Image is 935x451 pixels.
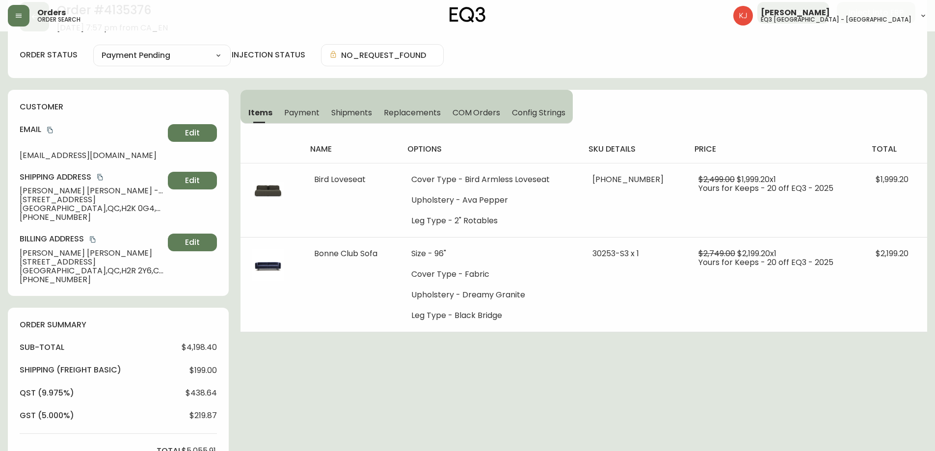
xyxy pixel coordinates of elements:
span: [PERSON_NAME] [PERSON_NAME] - Cogir [20,186,164,195]
h4: order summary [20,319,217,330]
span: $4,198.40 [182,343,217,352]
li: Upholstery - Ava Pepper [411,196,569,205]
button: Edit [168,172,217,189]
h4: Billing Address [20,234,164,244]
li: Upholstery - Dreamy Granite [411,291,569,299]
h4: qst (9.975%) [20,388,74,398]
li: Leg Type - 2" Rotables [411,216,569,225]
h5: order search [37,17,80,23]
span: $2,749.00 [698,248,735,259]
span: [PERSON_NAME] [PERSON_NAME] [20,249,164,258]
span: Edit [185,175,200,186]
span: Bonne Club Sofa [314,248,377,259]
img: logo [450,7,486,23]
li: Leg Type - Black Bridge [411,311,569,320]
span: $1,999.20 x 1 [737,174,776,185]
span: $199.00 [189,366,217,375]
span: $219.87 [189,411,217,420]
h4: total [872,144,919,155]
label: order status [20,50,78,60]
span: Bird Loveseat [314,174,366,185]
li: Cover Type - Bird Armless Loveseat [411,175,569,184]
span: Edit [185,128,200,138]
h4: gst (5.000%) [20,410,74,421]
span: Replacements [384,107,440,118]
span: [EMAIL_ADDRESS][DOMAIN_NAME] [20,151,164,160]
h4: sub-total [20,342,64,353]
span: Orders [37,9,66,17]
h4: price [695,144,856,155]
span: $438.64 [186,389,217,398]
span: [PHONE_NUMBER] [20,213,164,222]
h5: eq3 [GEOGRAPHIC_DATA] - [GEOGRAPHIC_DATA] [761,17,911,23]
span: $2,499.00 [698,174,735,185]
h4: customer [20,102,217,112]
h4: options [407,144,573,155]
span: [PHONE_NUMBER] [592,174,664,185]
span: Yours for Keeps - 20 off EQ3 - 2025 [698,257,833,268]
span: [PERSON_NAME] [761,9,830,17]
span: Edit [185,237,200,248]
h4: Shipping ( Freight Basic ) [20,365,121,375]
li: Size - 96" [411,249,569,258]
span: Yours for Keeps - 20 off EQ3 - 2025 [698,183,833,194]
span: [STREET_ADDRESS] [20,195,164,204]
span: [DATE] 7:57 pm from CA_EN [57,24,168,32]
span: COM Orders [453,107,501,118]
span: $1,999.20 [876,174,908,185]
img: 6c19b393-097b-4534-a1a9-2530235e9750Optional[bonne-club-fabric-88-inch-sofa].jpg [252,249,284,281]
span: Shipments [331,107,373,118]
button: copy [88,235,98,244]
button: copy [95,172,105,182]
span: [GEOGRAPHIC_DATA] , QC , H2R 2Y6 , CA [20,266,164,275]
h4: injection status [232,50,305,60]
span: Config Strings [512,107,565,118]
img: 24a625d34e264d2520941288c4a55f8e [733,6,753,26]
h4: sku details [588,144,679,155]
span: $2,199.20 [876,248,908,259]
span: Payment [284,107,320,118]
h4: Shipping Address [20,172,164,183]
span: [STREET_ADDRESS] [20,258,164,266]
span: [PHONE_NUMBER] [20,275,164,284]
span: $2,199.20 x 1 [737,248,776,259]
span: 30253-S3 x 1 [592,248,639,259]
button: Edit [168,234,217,251]
span: Items [248,107,272,118]
img: 30225-14-400-1-cmfkc6u0p996y0198m8hioefg.jpg [252,175,284,207]
h4: Email [20,124,164,135]
h4: name [310,144,392,155]
span: [GEOGRAPHIC_DATA] , QC , H2K 0G4 , CA [20,204,164,213]
li: Cover Type - Fabric [411,270,569,279]
button: copy [45,125,55,135]
button: Edit [168,124,217,142]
